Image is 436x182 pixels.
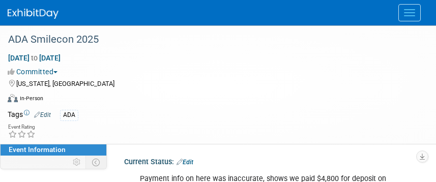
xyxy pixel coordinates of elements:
td: Personalize Event Tab Strip [68,156,86,169]
a: Edit [177,159,193,166]
img: Format-Inperson.png [8,94,18,102]
div: In-Person [19,95,43,102]
span: to [30,54,39,62]
img: ExhibitDay [8,9,59,19]
span: [US_STATE], [GEOGRAPHIC_DATA] [16,80,114,87]
td: Toggle Event Tabs [86,156,107,169]
div: ADA [60,110,78,120]
button: Menu [398,4,421,21]
span: Event Information [9,145,66,154]
div: Current Status: [124,154,428,167]
button: Committed [8,67,62,77]
div: Event Rating [8,125,36,130]
span: [DATE] [DATE] [8,53,61,63]
td: Tags [8,109,51,121]
a: Edit [34,111,51,118]
div: ADA Smilecon 2025 [5,31,416,49]
div: Event Format [8,93,423,108]
a: Event Information [1,143,106,157]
